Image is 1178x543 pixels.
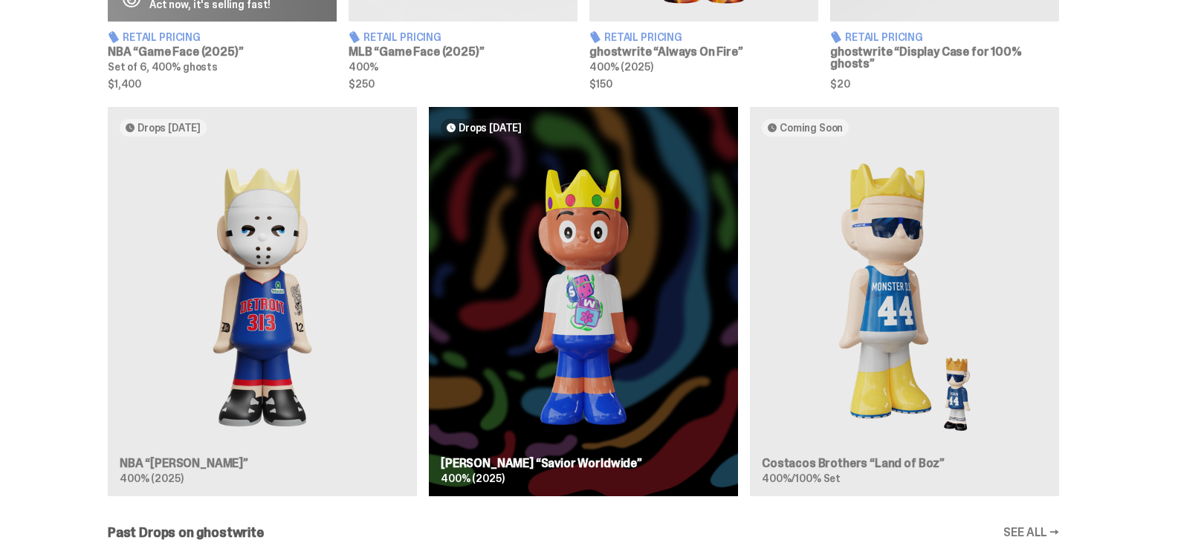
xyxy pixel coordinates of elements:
span: $250 [349,79,577,89]
span: Retail Pricing [363,32,441,42]
span: Retail Pricing [845,32,923,42]
span: $20 [830,79,1059,89]
span: $1,400 [108,79,337,89]
span: 400%/100% Set [762,472,841,485]
h3: NBA “Game Face (2025)” [108,46,337,58]
span: 400% (2025) [120,472,183,485]
h2: Past Drops on ghostwrite [108,526,264,539]
img: Savior Worldwide [441,149,726,446]
a: Drops [DATE] Eminem [108,107,417,496]
span: 400% [349,60,378,74]
span: Coming Soon [780,122,843,134]
span: Drops [DATE] [459,122,522,134]
img: Eminem [120,149,405,446]
h3: ghostwrite “Always On Fire” [589,46,818,58]
h3: NBA “[PERSON_NAME]” [120,458,405,469]
h3: MLB “Game Face (2025)” [349,46,577,58]
h3: [PERSON_NAME] “Savior Worldwide” [441,458,726,469]
h3: Costacos Brothers “Land of Boz” [762,458,1047,469]
span: Drops [DATE] [137,122,201,134]
a: SEE ALL → [1003,527,1059,539]
span: Set of 6, 400% ghosts [108,60,218,74]
span: 400% (2025) [589,60,653,74]
span: $150 [589,79,818,89]
span: 400% (2025) [441,472,504,485]
h3: ghostwrite “Display Case for 100% ghosts” [830,46,1059,70]
img: Land of Boz [762,149,1047,446]
span: Retail Pricing [123,32,201,42]
span: Retail Pricing [604,32,682,42]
